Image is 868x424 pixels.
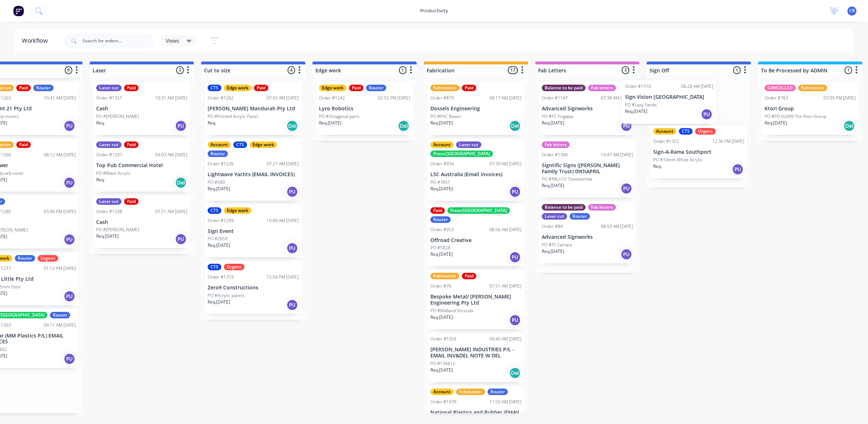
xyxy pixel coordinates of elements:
input: Search for orders... [82,34,154,48]
img: Factory [13,5,24,16]
div: productivity [417,5,452,16]
span: CR [849,8,855,14]
span: Views [166,37,179,44]
div: Workflow [22,37,51,45]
